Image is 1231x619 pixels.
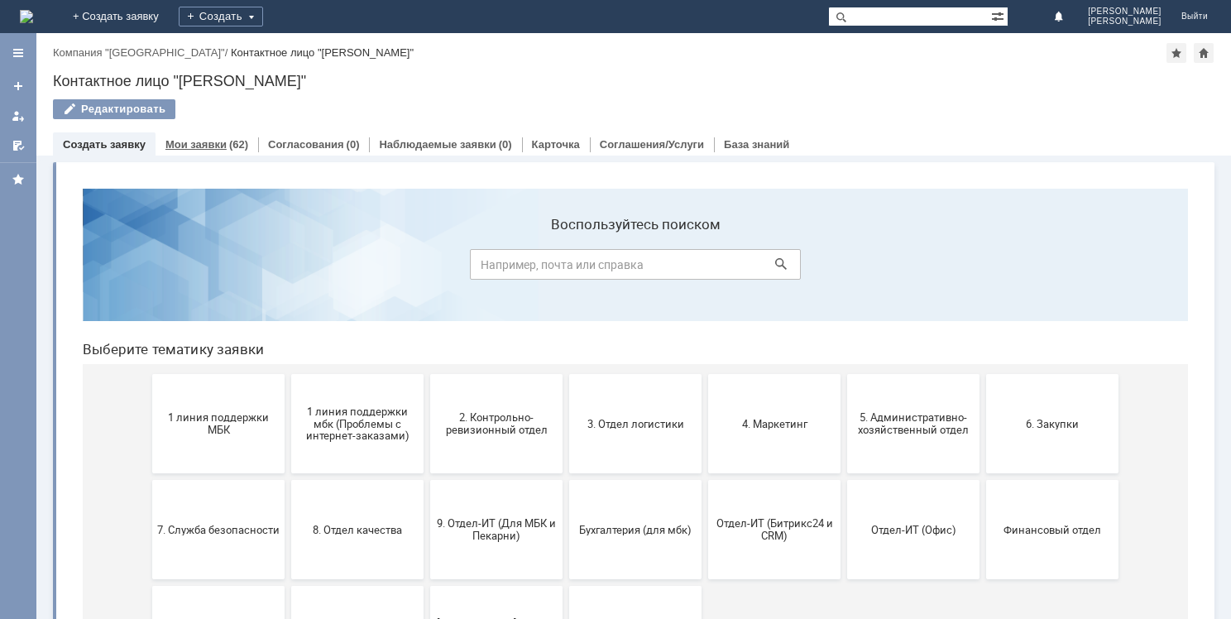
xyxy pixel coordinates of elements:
[505,242,627,254] span: 3. Отдел логистики
[366,441,488,478] span: [PERSON_NAME]. Услуги ИТ для МБК (оформляет L1)
[366,342,488,367] span: 9. Отдел-ИТ (Для МБК и Пекарни)
[88,348,210,360] span: 7. Служба безопасности
[1088,7,1162,17] span: [PERSON_NAME]
[63,138,146,151] a: Создать заявку
[783,236,905,261] span: 5. Административно-хозяйственный отдел
[922,242,1044,254] span: 6. Закупки
[227,348,349,360] span: 8. Отдел качества
[917,305,1049,404] button: Финансовый отдел
[400,41,731,57] label: Воспользуйтесь поиском
[600,138,704,151] a: Соглашения/Услуги
[53,46,231,59] div: /
[639,199,771,298] button: 4. Маркетинг
[500,410,632,510] button: не актуален
[505,453,627,466] span: не актуален
[231,46,414,59] div: Контактное лицо "[PERSON_NAME]"
[366,236,488,261] span: 2. Контрольно-ревизионный отдел
[179,7,263,26] div: Создать
[53,73,1214,89] div: Контактное лицо "[PERSON_NAME]"
[268,138,344,151] a: Согласования
[644,242,766,254] span: 4. Маркетинг
[644,342,766,367] span: Отдел-ИТ (Битрикс24 и CRM)
[53,46,225,59] a: Компания "[GEOGRAPHIC_DATA]"
[347,138,360,151] div: (0)
[500,305,632,404] button: Бухгалтерия (для мбк)
[499,138,512,151] div: (0)
[783,348,905,360] span: Отдел-ИТ (Офис)
[227,448,349,473] span: Это соглашение не активно!
[639,305,771,404] button: Отдел-ИТ (Битрикс24 и CRM)
[1088,17,1162,26] span: [PERSON_NAME]
[379,138,496,151] a: Наблюдаемые заявки
[83,305,215,404] button: 7. Служба безопасности
[229,138,248,151] div: (62)
[361,199,493,298] button: 2. Контрольно-ревизионный отдел
[778,305,910,404] button: Отдел-ИТ (Офис)
[5,103,31,129] a: Мои заявки
[222,199,354,298] button: 1 линия поддержки мбк (Проблемы с интернет-заказами)
[88,236,210,261] span: 1 линия поддержки МБК
[1166,43,1186,63] div: Добавить в избранное
[165,138,227,151] a: Мои заявки
[724,138,789,151] a: База знаний
[922,348,1044,360] span: Финансовый отдел
[20,10,33,23] a: Перейти на домашнюю страницу
[991,7,1008,23] span: Расширенный поиск
[778,199,910,298] button: 5. Административно-хозяйственный отдел
[83,199,215,298] button: 1 линия поддержки МБК
[88,453,210,466] span: Франчайзинг
[5,132,31,159] a: Мои согласования
[227,229,349,266] span: 1 линия поддержки мбк (Проблемы с интернет-заказами)
[361,305,493,404] button: 9. Отдел-ИТ (Для МБК и Пекарни)
[532,138,580,151] a: Карточка
[20,10,33,23] img: logo
[222,305,354,404] button: 8. Отдел качества
[222,410,354,510] button: Это соглашение не активно!
[361,410,493,510] button: [PERSON_NAME]. Услуги ИТ для МБК (оформляет L1)
[400,74,731,104] input: Например, почта или справка
[83,410,215,510] button: Франчайзинг
[505,348,627,360] span: Бухгалтерия (для мбк)
[1194,43,1214,63] div: Сделать домашней страницей
[5,73,31,99] a: Создать заявку
[13,166,1118,182] header: Выберите тематику заявки
[917,199,1049,298] button: 6. Закупки
[500,199,632,298] button: 3. Отдел логистики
